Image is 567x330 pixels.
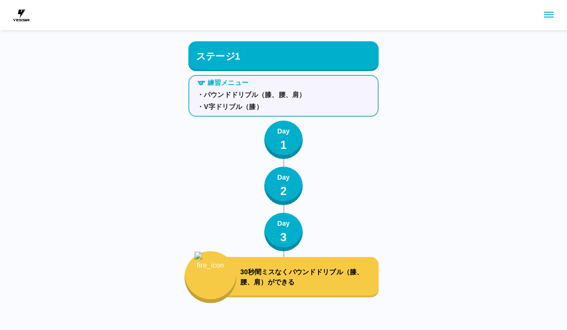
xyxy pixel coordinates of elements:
button: Day3 [264,213,303,252]
img: dummy [12,6,31,25]
p: Day [277,173,290,183]
button: sidemenu [541,7,557,24]
p: 1 [280,137,287,154]
p: 30秒間ミスなくパウンドドリブル（膝、腰、肩）ができる [240,268,375,288]
p: ・パウンドドリブル（膝、腰、肩） [197,90,370,100]
p: 3 [280,229,287,246]
p: ステージ1 [196,49,240,64]
p: Day [277,127,290,137]
button: fire_icon [185,252,236,304]
p: 2 [280,183,287,200]
p: ・V字ドリブル（膝） [197,102,370,112]
button: Day2 [264,167,303,206]
button: Day1 [264,121,303,159]
p: 練習メニュー [208,78,248,88]
img: fire_icon [195,252,227,292]
p: Day [277,219,290,229]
